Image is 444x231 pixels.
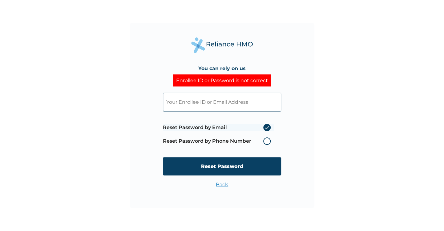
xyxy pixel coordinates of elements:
[173,74,271,86] div: Enrollee ID or Password is not correct
[163,121,274,148] span: Password reset method
[163,124,274,131] label: Reset Password by Email
[198,65,246,71] h4: You can rely on us
[163,157,281,175] input: Reset Password
[163,137,274,145] label: Reset Password by Phone Number
[216,182,228,187] a: Back
[191,37,253,53] img: Reliance Health's Logo
[163,93,281,111] input: Your Enrollee ID or Email Address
